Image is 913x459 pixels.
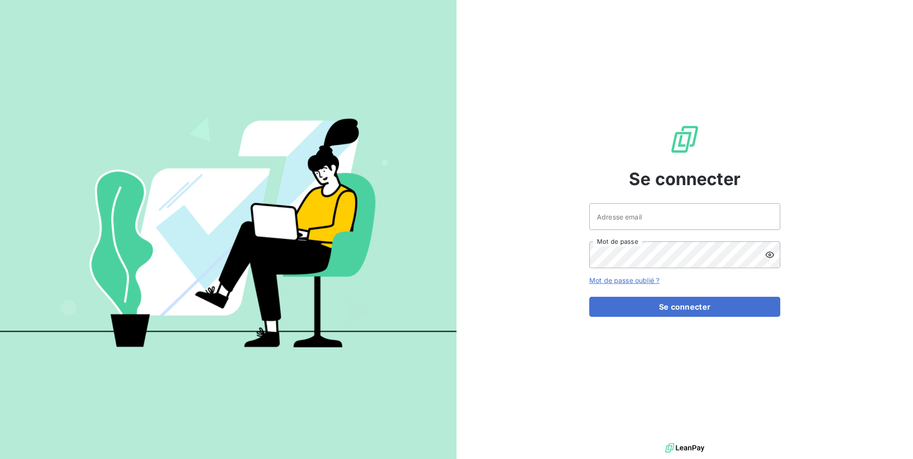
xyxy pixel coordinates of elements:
[665,441,704,455] img: logo
[629,166,741,192] span: Se connecter
[589,203,780,230] input: placeholder
[589,276,659,284] a: Mot de passe oublié ?
[589,297,780,317] button: Se connecter
[669,124,700,155] img: Logo LeanPay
